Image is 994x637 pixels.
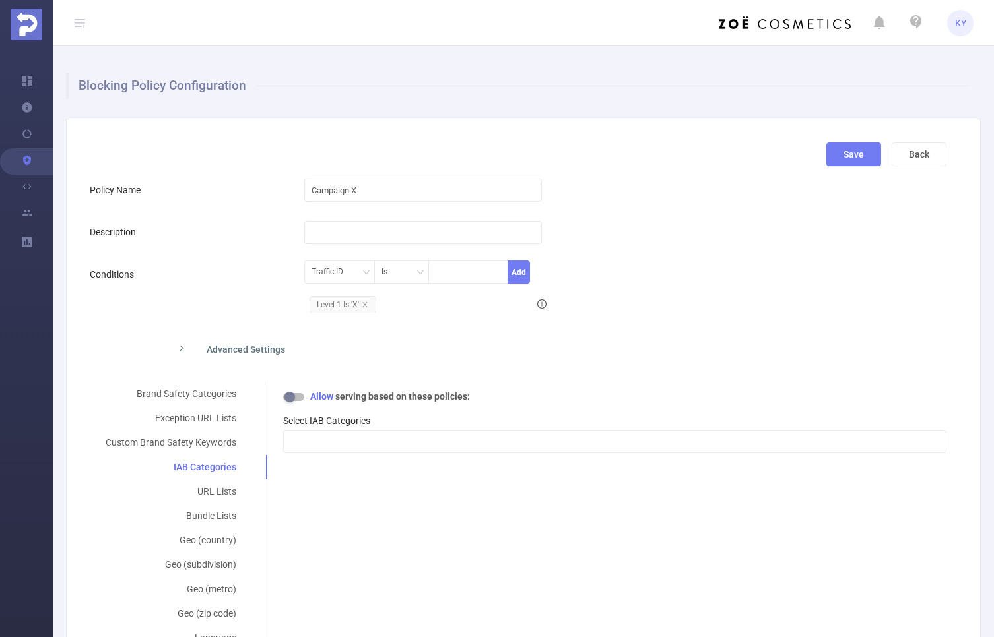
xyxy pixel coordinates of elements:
[167,334,681,362] div: icon: rightAdvanced Settings
[90,227,143,237] label: Description
[90,185,147,195] label: Policy Name
[310,296,376,313] span: Level 1 Is 'X'
[362,301,368,308] i: icon: close
[90,528,252,553] div: Geo (country)
[90,553,252,577] div: Geo (subdivision)
[90,406,252,431] div: Exception URL Lists
[11,9,42,40] img: Protected Media
[90,577,252,601] div: Geo (metro)
[178,344,185,352] i: icon: right
[508,260,531,284] button: Add
[90,431,252,455] div: Custom Brand Safety Keywords
[381,261,397,283] div: Is
[90,479,252,504] div: URL Lists
[66,73,970,99] h1: Blocking Policy Configuration
[308,391,335,402] b: Allow
[362,268,370,278] i: icon: down
[537,299,547,309] i: icon: info-circle
[90,504,252,528] div: Bundle Lists
[90,269,141,280] label: Conditions
[892,142,946,166] button: Back
[955,10,966,36] span: KY
[283,415,370,426] label: Select IAB Categories
[90,455,252,479] div: IAB Categories
[416,268,424,278] i: icon: down
[312,261,352,283] div: Traffic ID
[335,391,470,402] b: serving based on these policies:
[826,142,881,166] button: Save
[90,601,252,626] div: Geo (zip code)
[90,382,252,406] div: Brand Safety Categories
